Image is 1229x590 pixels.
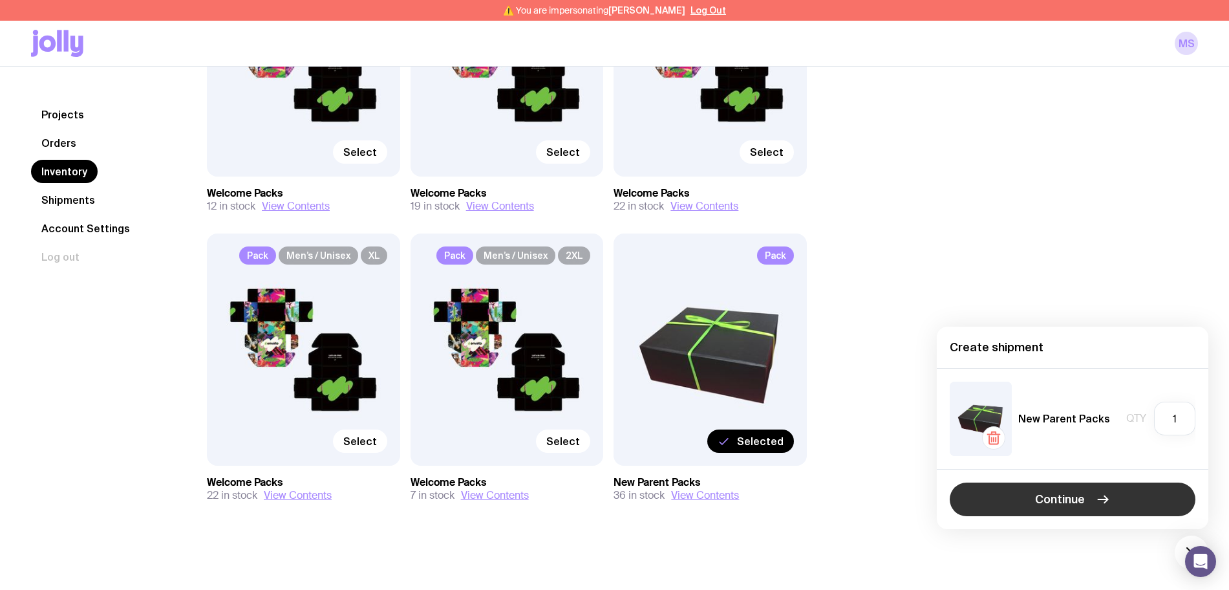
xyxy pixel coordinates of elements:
[737,435,784,448] span: Selected
[207,476,400,489] h3: Welcome Packs
[950,340,1195,355] h4: Create shipment
[436,246,473,265] span: Pack
[670,200,738,213] button: View Contents
[207,489,257,502] span: 22 in stock
[279,246,358,265] span: Men’s / Unisex
[671,489,739,502] button: View Contents
[411,489,454,502] span: 7 in stock
[1126,412,1146,425] span: Qty
[614,489,665,502] span: 36 in stock
[207,187,400,200] h3: Welcome Packs
[361,246,387,265] span: XL
[343,435,377,448] span: Select
[546,146,580,158] span: Select
[690,5,726,16] button: Log Out
[31,217,140,240] a: Account Settings
[1035,492,1085,507] span: Continue
[31,103,94,126] a: Projects
[950,483,1195,516] button: Continue
[239,246,276,265] span: Pack
[546,435,580,448] span: Select
[476,246,555,265] span: Men’s / Unisex
[614,476,807,489] h3: New Parent Packs
[503,5,685,16] span: ⚠️ You are impersonating
[411,200,460,213] span: 19 in stock
[614,187,807,200] h3: Welcome Packs
[411,476,604,489] h3: Welcome Packs
[262,200,330,213] button: View Contents
[207,200,255,213] span: 12 in stock
[614,200,664,213] span: 22 in stock
[1175,32,1198,55] a: MS
[31,131,87,155] a: Orders
[1185,546,1216,577] div: Open Intercom Messenger
[466,200,534,213] button: View Contents
[461,489,529,502] button: View Contents
[31,160,98,183] a: Inventory
[31,188,105,212] a: Shipments
[343,146,377,158] span: Select
[411,187,604,200] h3: Welcome Packs
[1018,412,1110,425] h5: New Parent Packs
[31,245,90,268] button: Log out
[608,5,685,16] span: [PERSON_NAME]
[558,246,590,265] span: 2XL
[750,146,784,158] span: Select
[757,246,794,265] span: Pack
[264,489,332,502] button: View Contents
